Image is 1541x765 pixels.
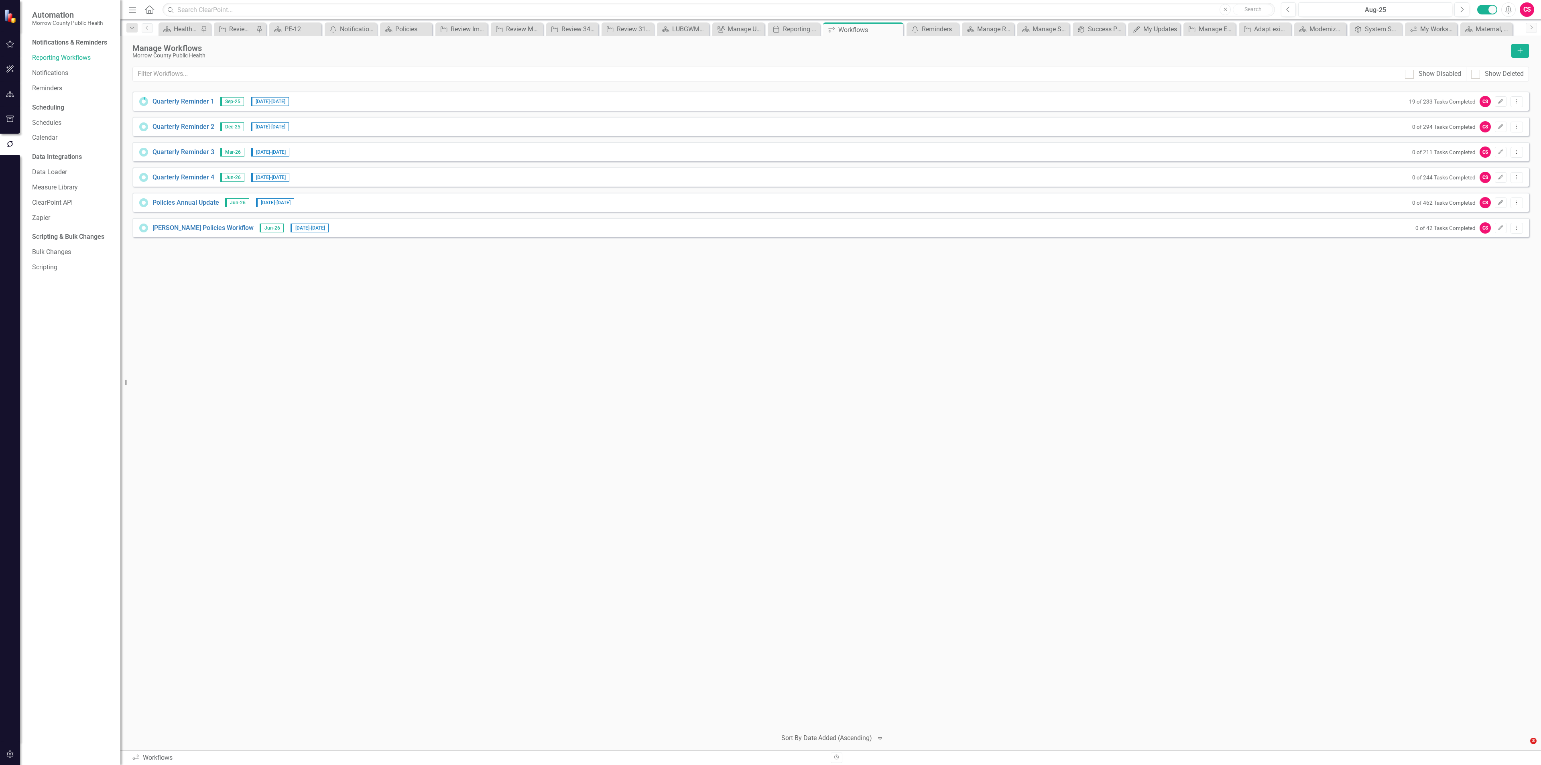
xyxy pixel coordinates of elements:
div: Success Portal [1088,24,1123,34]
div: Modernization PE-51 [1309,24,1344,34]
span: [DATE] - [DATE] [251,122,289,131]
div: LUBGWMA PE-75 [672,24,707,34]
div: Review Medical Emergency Plan [506,24,541,34]
div: Workflows [132,753,825,763]
div: Manage Workflows [132,44,1507,53]
a: My Workspace [1407,24,1455,34]
div: Aug-25 [1301,5,1450,15]
small: 0 of 294 Tasks Completed [1412,124,1476,130]
div: Manage Scorecards [1033,24,1067,34]
a: [PERSON_NAME] Policies Workflow [152,224,254,233]
div: CS [1480,172,1491,183]
a: Measure Library [32,183,112,192]
a: Policies Annual Update [152,198,219,208]
div: Review Chembio [MEDICAL_DATA] [MEDICAL_DATA] Rapid Testing Protocol and Procedure [229,24,254,34]
small: 0 of 462 Tasks Completed [1412,199,1476,206]
span: Jun-26 [260,224,284,232]
div: My Updates [1143,24,1178,34]
a: Manage Users [714,24,762,34]
div: Health Equity Plan [174,24,199,34]
input: Search ClearPoint... [163,3,1275,17]
a: Reporting Workflows [32,53,112,63]
span: [DATE] - [DATE] [291,224,329,232]
span: [DATE] - [DATE] [251,148,289,157]
a: My Updates [1130,24,1178,34]
div: Manage Reports [977,24,1012,34]
a: LUBGWMA PE-75 [659,24,707,34]
div: CS [1480,146,1491,158]
div: Morrow County Public Health [132,53,1507,59]
a: Manage Elements [1185,24,1234,34]
a: Bulk Changes [32,248,112,257]
a: Quarterly Reminder 1 [152,97,214,106]
a: System Setup [1352,24,1400,34]
small: 0 of 211 Tasks Completed [1412,149,1476,155]
a: ClearPoint API [32,198,112,208]
div: Notifications & Reminders [32,38,107,47]
button: Search [1233,4,1273,15]
div: Reporting Frequencies [783,24,818,34]
div: Notifications [340,24,375,34]
span: Jun-26 [220,173,244,182]
span: Jun-26 [225,198,249,207]
a: Policies [382,24,430,34]
a: Health Equity Plan [161,24,199,34]
div: Show Disabled [1419,69,1461,79]
a: Notifications [327,24,375,34]
img: ClearPoint Strategy [4,9,18,23]
a: Quarterly Reminder 3 [152,148,214,157]
a: Manage Reports [964,24,1012,34]
a: PE-12 [271,24,319,34]
small: Morrow County Public Health [32,20,103,26]
small: 19 of 233 Tasks Completed [1409,98,1476,105]
a: Review Medical Emergency Plan [493,24,541,34]
button: Aug-25 [1298,2,1452,17]
a: Maternal, Child and Adolescent Health PE-42 [1462,24,1511,34]
a: Calendar [32,133,112,142]
a: Review Chembio [MEDICAL_DATA] [MEDICAL_DATA] Rapid Testing Protocol and Procedure [216,24,254,34]
div: Review 317 Vaccine Policy [617,24,652,34]
div: Review Immunization Program Procedure [451,24,486,34]
a: Quarterly Reminder 4 [152,173,214,182]
div: System Setup [1365,24,1400,34]
span: [DATE] - [DATE] [251,97,289,106]
div: Scripting & Bulk Changes [32,232,104,242]
div: Workflows [838,25,901,35]
a: Review Immunization Program Procedure [437,24,486,34]
span: [DATE] - [DATE] [251,173,289,182]
div: PE-12 [285,24,319,34]
a: Reporting Frequencies [770,24,818,34]
div: Review 340B Registration and Compliance Policy [561,24,596,34]
a: Success Portal [1075,24,1123,34]
span: 3 [1530,738,1537,744]
small: 0 of 244 Tasks Completed [1412,174,1476,181]
a: Notifications [32,69,112,78]
div: CS [1480,222,1491,234]
div: Maternal, Child and Adolescent Health PE-42 [1476,24,1511,34]
div: My Workspace [1420,24,1455,34]
div: Adapt existing and develop new culturally and linguistically accessible communication materials f... [1254,24,1289,34]
span: Search [1244,6,1262,12]
div: Data Integrations [32,153,82,162]
div: Scheduling [32,103,64,112]
a: Reminders [32,84,112,93]
span: Sep-25 [220,97,244,106]
div: CS [1480,121,1491,132]
a: Scripting [32,263,112,272]
a: Schedules [32,118,112,128]
span: Automation [32,10,103,20]
a: Adapt existing and develop new culturally and linguistically accessible communication materials f... [1241,24,1289,34]
button: CS [1520,2,1534,17]
span: Mar-26 [220,148,244,157]
input: Filter Workflows... [132,67,1400,81]
div: CS [1480,197,1491,208]
a: Manage Scorecards [1019,24,1067,34]
div: CS [1480,96,1491,107]
a: Zapier [32,214,112,223]
div: Show Deleted [1485,69,1524,79]
a: Review 340B Registration and Compliance Policy [548,24,596,34]
iframe: Intercom live chat [1514,738,1533,757]
small: 0 of 42 Tasks Completed [1415,225,1476,231]
a: Reminders [909,24,957,34]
